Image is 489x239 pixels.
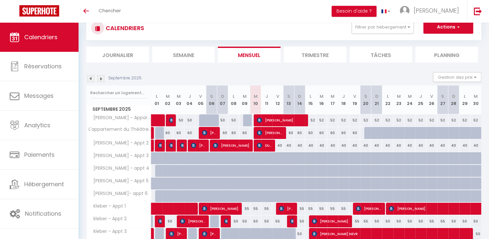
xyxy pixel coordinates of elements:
a: [PERSON_NAME] [151,140,154,152]
span: Kleber - Appt 1 [88,203,127,210]
div: 55 [250,203,261,215]
li: Trimestre [284,47,346,63]
div: 52 [393,114,404,126]
div: 60 [228,127,239,139]
div: 50 [382,215,393,227]
div: 50 [239,215,250,227]
div: 40 [470,140,481,152]
span: [PERSON_NAME] [257,114,304,126]
h3: CALENDRIERS [104,21,144,35]
th: 04 [184,85,195,114]
abbr: D [375,93,378,99]
div: 50 [228,114,239,126]
div: 40 [283,140,294,152]
div: 60 [217,127,228,139]
div: 52 [305,114,316,126]
th: 03 [173,85,184,114]
span: [PERSON_NAME] [191,139,206,152]
button: Besoin d'aide ? [332,6,377,17]
th: 15 [305,85,316,114]
span: [PERSON_NAME] [180,215,206,227]
button: Gestion des prix [433,72,481,82]
abbr: S [210,93,213,99]
th: 01 [151,85,162,114]
th: 26 [426,85,437,114]
div: 40 [382,140,393,152]
div: 52 [338,114,349,126]
span: Chercher [99,7,121,14]
div: 50 [250,215,261,227]
p: Septembre 2025 [108,75,142,81]
div: 55 [338,203,349,215]
span: [PERSON_NAME] [414,6,459,15]
div: 50 [228,215,239,227]
th: 19 [349,85,360,114]
div: 55 [272,215,283,227]
th: 29 [459,85,470,114]
div: 52 [371,114,382,126]
th: 08 [228,85,239,114]
span: [PERSON_NAME] [290,215,293,227]
div: 55 [327,203,338,215]
div: 55 [349,215,360,227]
div: 52 [382,114,393,126]
span: Hébergement [24,180,64,188]
abbr: M [331,93,335,99]
div: 55 [360,215,371,227]
input: Rechercher un logement... [90,87,147,99]
th: 20 [360,85,371,114]
img: Super Booking [19,5,59,17]
abbr: M [166,93,170,99]
div: 55 [426,215,437,227]
abbr: L [233,93,235,99]
th: 30 [470,85,481,114]
div: 60 [283,127,294,139]
span: Septembre 2025 [87,105,151,114]
li: Tâches [350,47,412,63]
span: [PERSON_NAME] [180,139,184,152]
div: 60 [162,127,173,139]
div: 60 [316,127,327,139]
div: 50 [162,215,173,227]
abbr: M [397,93,401,99]
th: 18 [338,85,349,114]
span: [PERSON_NAME] [202,202,239,215]
span: L'appartement du Théâtre — en plein centre-ville de [GEOGRAPHIC_DATA] [88,127,152,132]
abbr: J [265,93,268,99]
th: 23 [393,85,404,114]
abbr: L [310,93,312,99]
div: 52 [316,114,327,126]
span: Calendriers [24,33,58,41]
img: ... [400,6,409,16]
span: kleber - Appt 2 [88,215,128,222]
span: [PERSON_NAME] [169,139,173,152]
div: 50 [371,215,382,227]
th: 24 [404,85,415,114]
th: 22 [382,85,393,114]
span: [PERSON_NAME] [213,139,250,152]
div: 50 [470,215,481,227]
abbr: L [156,93,158,99]
div: 40 [448,140,459,152]
li: Mensuel [218,47,281,63]
abbr: S [364,93,367,99]
button: Filtrer par hébergement [352,21,414,34]
span: [PERSON_NAME] - Appart 1 [88,114,152,121]
div: 60 [338,127,349,139]
span: Analytics [24,121,50,129]
abbr: M [177,93,181,99]
div: 40 [316,140,327,152]
div: 55 [305,203,316,215]
th: 09 [239,85,250,114]
div: 40 [294,140,305,152]
span: [PERSON_NAME] [356,202,381,215]
div: 40 [437,140,448,152]
span: [PERSON_NAME] - appt 4 [88,165,151,172]
div: 50 [217,114,228,126]
abbr: D [298,93,301,99]
div: 52 [360,114,371,126]
div: 50 [448,215,459,227]
div: 50 [173,114,184,126]
a: [PERSON_NAME] El [PERSON_NAME] [151,127,154,139]
span: DUBUQUOY [PERSON_NAME] [257,139,271,152]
